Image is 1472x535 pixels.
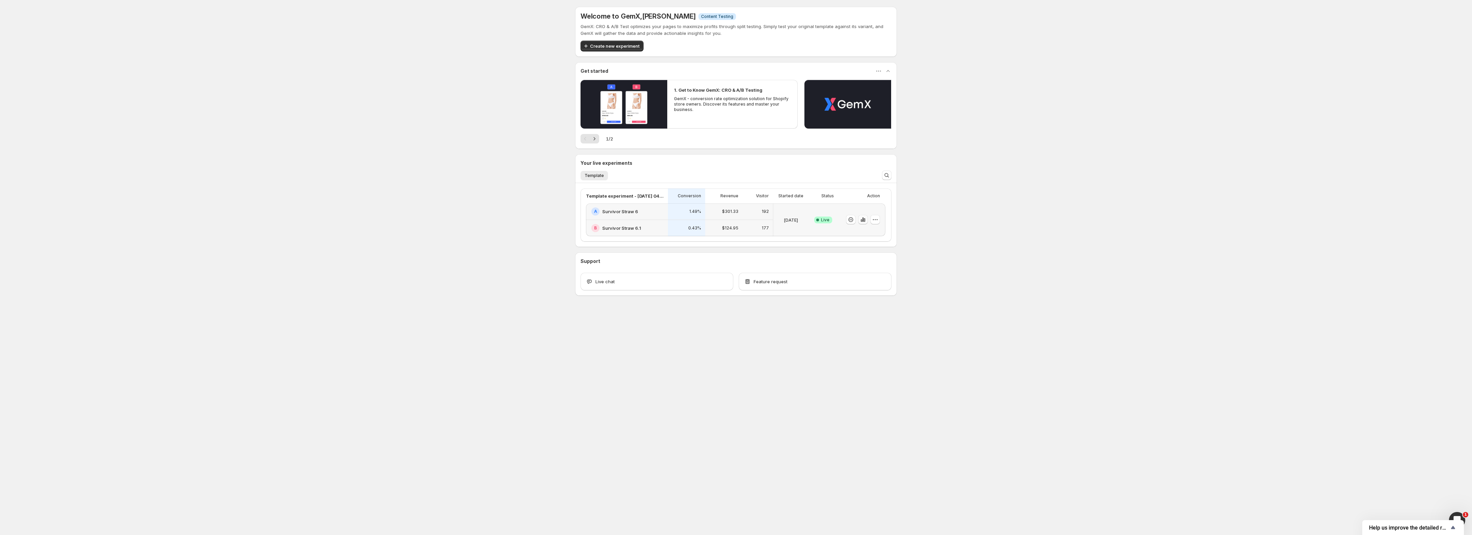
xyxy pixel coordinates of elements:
h2: Survivor Straw 6.1 [602,225,641,231]
p: Revenue [720,193,738,199]
span: 1 / 2 [606,135,613,142]
p: Action [867,193,880,199]
span: 1 [1463,512,1468,517]
h2: Survivor Straw 6 [602,208,638,215]
p: Started date [778,193,803,199]
p: Status [821,193,834,199]
nav: Pagination [581,134,599,143]
p: $301.33 [722,209,738,214]
h3: Support [581,258,600,265]
p: Conversion [678,193,701,199]
span: Content Testing [701,14,733,19]
span: Live chat [595,278,615,285]
p: Visitor [756,193,769,199]
p: 192 [762,209,769,214]
button: Create new experiment [581,41,644,51]
p: 177 [762,225,769,231]
h3: Get started [581,68,608,74]
button: Show survey - Help us improve the detailed report for A/B campaigns [1369,523,1457,532]
button: Search and filter results [882,171,891,180]
h3: Your live experiments [581,160,632,166]
span: , [PERSON_NAME] [640,12,696,20]
h2: B [594,225,597,231]
p: GemX - conversion rate optimization solution for Shopify store owners. Discover its features and ... [674,96,791,112]
h2: A [594,209,597,214]
span: Create new experiment [590,43,639,49]
span: Live [821,217,829,223]
span: Help us improve the detailed report for A/B campaigns [1369,525,1449,531]
h2: 1. Get to Know GemX: CRO & A/B Testing [674,87,762,93]
iframe: Intercom live chat [1449,512,1465,528]
p: 0.43% [688,225,701,231]
p: $124.95 [722,225,738,231]
p: [DATE] [784,217,798,223]
button: Play video [581,80,667,129]
button: Play video [804,80,891,129]
p: 1.49% [689,209,701,214]
p: Template experiment - [DATE] 04:54:40 [586,193,664,199]
h5: Welcome to GemX [581,12,696,20]
span: Feature request [754,278,787,285]
p: GemX: CRO & A/B Test optimizes your pages to maximize profits through split testing. Simply test ... [581,23,891,37]
button: Next [590,134,599,143]
span: Template [585,173,604,178]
